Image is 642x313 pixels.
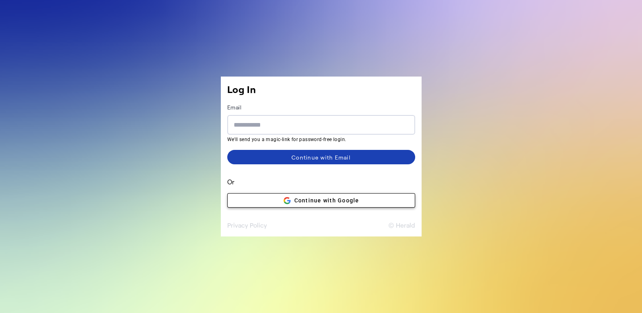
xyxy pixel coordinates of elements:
button: Continue with Email [227,150,415,164]
button: Privacy Policy [227,220,267,230]
div: Continue with Email [291,153,351,162]
h1: Log In [227,83,415,96]
button: Google logoContinue with Google [227,193,415,208]
img: Google logo [283,196,291,205]
mat-hint: We'll send you a magic-link for password-free login. [227,135,410,143]
span: Continue with Google [283,196,359,205]
label: Email [227,104,242,111]
button: © Herald [388,220,415,230]
span: Or [227,177,415,187]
